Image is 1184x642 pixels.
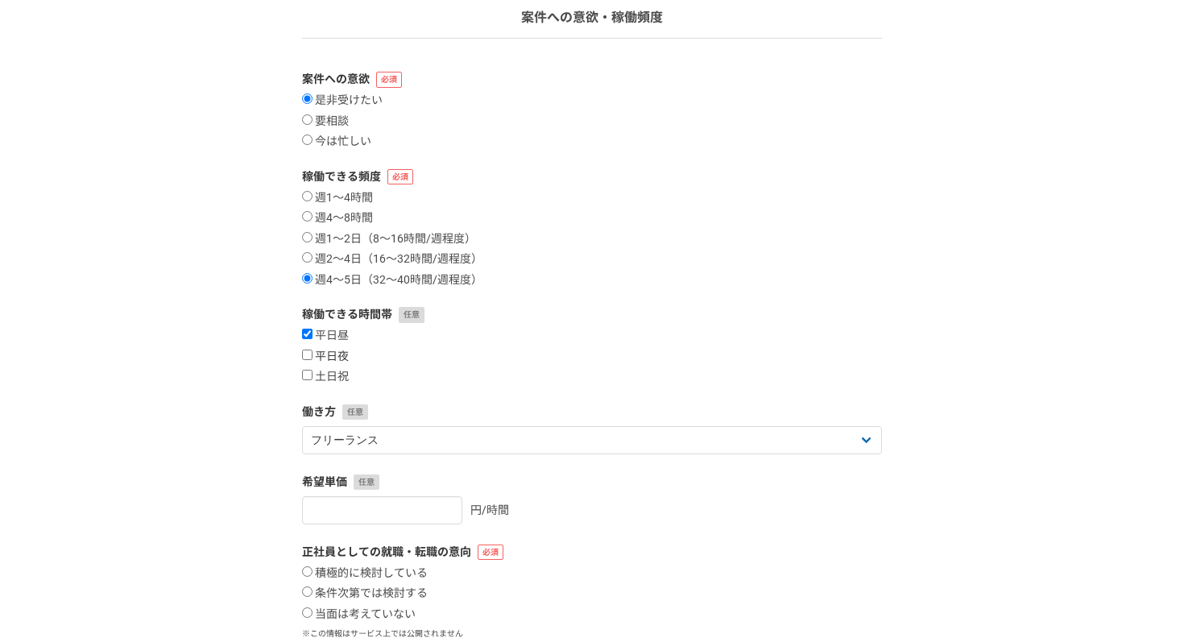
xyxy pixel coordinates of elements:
[302,306,882,323] label: 稼働できる時間帯
[470,503,509,516] span: 円/時間
[302,586,313,597] input: 条件次第では検討する
[302,607,313,618] input: 当面は考えていない
[302,607,416,622] label: 当面は考えていない
[302,566,428,581] label: 積極的に検討している
[302,628,882,640] p: ※この情報はサービス上では公開されません
[302,404,882,420] label: 働き方
[302,544,882,561] label: 正社員としての就職・転職の意向
[302,329,313,339] input: 平日昼
[302,93,383,108] label: 是非受けたい
[302,232,313,242] input: 週1〜2日（8〜16時間/週程度）
[302,135,371,149] label: 今は忙しい
[302,191,373,205] label: 週1〜4時間
[302,273,482,288] label: 週4〜5日（32〜40時間/週程度）
[302,273,313,284] input: 週4〜5日（32〜40時間/週程度）
[302,168,882,185] label: 稼働できる頻度
[302,350,349,364] label: 平日夜
[302,114,313,125] input: 要相談
[302,252,482,267] label: 週2〜4日（16〜32時間/週程度）
[302,71,882,88] label: 案件への意欲
[302,350,313,360] input: 平日夜
[302,370,313,380] input: 土日祝
[302,93,313,104] input: 是非受けたい
[302,586,428,601] label: 条件次第では検討する
[302,135,313,145] input: 今は忙しい
[302,114,349,129] label: 要相談
[302,474,882,491] label: 希望単価
[302,191,313,201] input: 週1〜4時間
[302,370,349,384] label: 土日祝
[302,566,313,577] input: 積極的に検討している
[302,211,373,226] label: 週4〜8時間
[521,8,663,27] p: 案件への意欲・稼働頻度
[302,211,313,222] input: 週4〜8時間
[302,329,349,343] label: 平日昼
[302,252,313,263] input: 週2〜4日（16〜32時間/週程度）
[302,232,476,246] label: 週1〜2日（8〜16時間/週程度）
